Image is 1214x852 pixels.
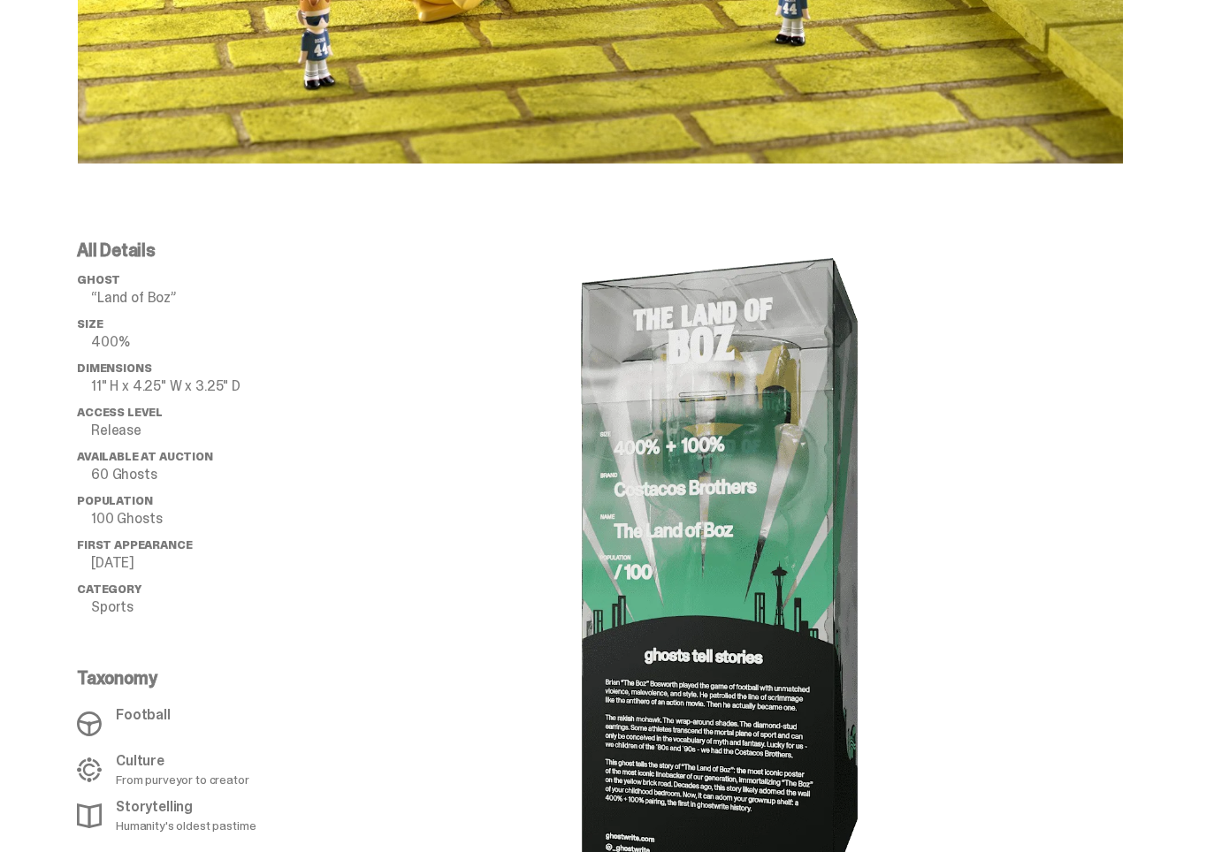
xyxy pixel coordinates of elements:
[91,556,339,570] p: [DATE]
[77,405,163,420] span: Access Level
[116,800,256,814] p: Storytelling
[91,468,339,482] p: 60 Ghosts
[77,582,141,597] span: Category
[77,241,339,259] p: All Details
[91,379,339,393] p: 11" H x 4.25" W x 3.25" D
[116,819,256,832] p: Humanity's oldest pastime
[91,291,339,305] p: “Land of Boz”
[77,537,192,552] span: First Appearance
[77,449,213,464] span: Available at Auction
[77,316,103,331] span: Size
[91,512,339,526] p: 100 Ghosts
[116,773,249,786] p: From purveyor to creator
[77,493,152,508] span: Population
[77,272,120,287] span: ghost
[91,423,339,437] p: Release
[116,708,171,722] p: Football
[77,669,328,687] p: Taxonomy
[91,600,339,614] p: Sports
[77,361,151,376] span: Dimensions
[91,335,339,349] p: 400%
[116,754,249,768] p: Culture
